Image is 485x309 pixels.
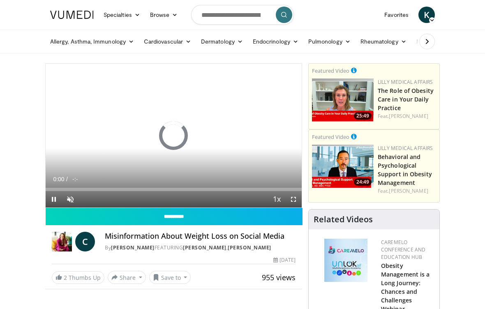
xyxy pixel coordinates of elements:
[378,113,436,120] div: Feat.
[50,11,94,19] img: VuMedi Logo
[356,33,411,50] a: Rheumatology
[312,78,374,122] img: e1208b6b-349f-4914-9dd7-f97803bdbf1d.png.150x105_q85_crop-smart_upscale.png
[105,244,296,251] div: By FEATURING ,
[108,271,146,284] button: Share
[111,244,155,251] a: [PERSON_NAME]
[45,33,139,50] a: Allergy, Asthma, Immunology
[312,145,374,188] a: 24:49
[379,7,413,23] a: Favorites
[228,244,271,251] a: [PERSON_NAME]
[378,87,434,112] a: The Role of Obesity Care in Your Daily Practice
[378,145,433,152] a: Lilly Medical Affairs
[378,78,433,85] a: Lilly Medical Affairs
[389,113,428,120] a: [PERSON_NAME]
[62,191,79,208] button: Unmute
[105,232,296,241] h4: Misinformation About Weight Loss on Social Media
[314,214,373,224] h4: Related Videos
[46,188,302,191] div: Progress Bar
[66,176,68,182] span: /
[183,244,226,251] a: [PERSON_NAME]
[75,232,95,251] a: C
[149,271,191,284] button: Save to
[145,7,183,23] a: Browse
[354,178,372,186] span: 24:49
[269,191,285,208] button: Playback Rate
[46,64,302,208] video-js: Video Player
[312,67,349,74] small: Featured Video
[139,33,196,50] a: Cardiovascular
[312,78,374,122] a: 25:49
[46,191,62,208] button: Pause
[303,33,356,50] a: Pulmonology
[354,112,372,120] span: 25:49
[378,153,432,187] a: Behavioral and Psychological Support in Obesity Management
[378,187,436,195] div: Feat.
[262,272,296,282] span: 955 views
[248,33,303,50] a: Endocrinology
[99,7,145,23] a: Specialties
[312,133,349,141] small: Featured Video
[389,187,428,194] a: [PERSON_NAME]
[285,191,302,208] button: Fullscreen
[324,239,367,282] img: 45df64a9-a6de-482c-8a90-ada250f7980c.png.150x105_q85_autocrop_double_scale_upscale_version-0.2.jpg
[52,271,104,284] a: 2 Thumbs Up
[196,33,248,50] a: Dermatology
[273,256,296,264] div: [DATE]
[418,7,435,23] a: K
[53,176,64,182] span: 0:00
[64,274,67,281] span: 2
[52,232,72,251] img: Dr. Carolynn Francavilla
[312,145,374,188] img: ba3304f6-7838-4e41-9c0f-2e31ebde6754.png.150x105_q85_crop-smart_upscale.png
[72,176,78,182] span: -:-
[191,5,294,25] input: Search topics, interventions
[381,239,425,261] a: CaReMeLO Conference and Education Hub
